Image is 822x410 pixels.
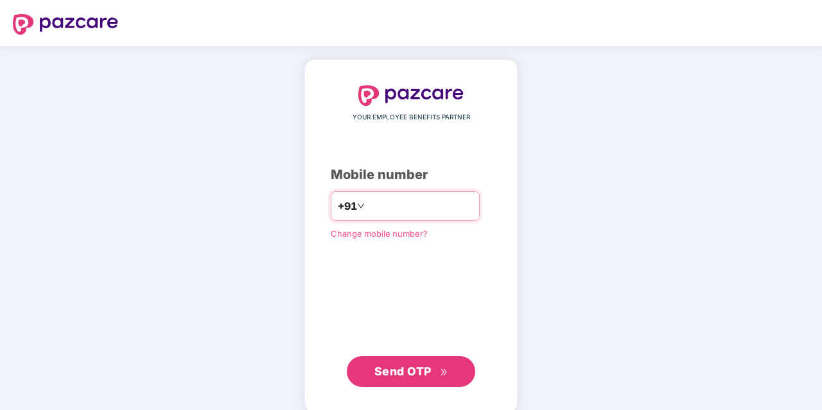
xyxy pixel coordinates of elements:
span: down [357,202,365,210]
span: +91 [338,198,357,214]
span: double-right [440,368,448,377]
a: Change mobile number? [331,228,428,239]
div: Mobile number [331,165,491,185]
span: YOUR EMPLOYEE BENEFITS PARTNER [353,112,470,123]
img: logo [13,14,118,35]
img: logo [358,85,464,106]
span: Send OTP [374,364,432,378]
button: Send OTPdouble-right [347,356,475,387]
